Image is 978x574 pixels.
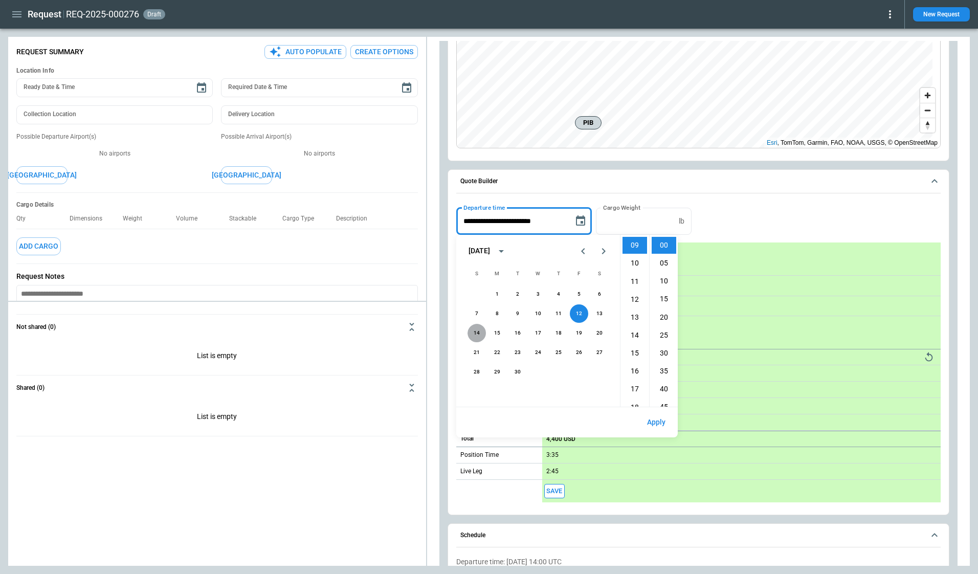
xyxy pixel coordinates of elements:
button: 11 [549,304,568,323]
li: 30 minutes [652,345,676,362]
p: No airports [221,149,417,158]
h1: Request [28,8,61,20]
ul: Select hours [620,235,649,407]
p: Departure time: [DATE] 14:00 UTC [456,558,941,566]
button: Add Cargo [16,237,61,255]
p: Stackable [229,215,264,223]
h6: Not shared (0) [16,324,56,330]
li: 17 hours [623,381,647,398]
ul: Select minutes [649,235,678,407]
h6: Schedule [460,532,485,539]
button: 1 [488,285,506,303]
p: Request Summary [16,48,84,56]
span: Saturday [590,263,609,284]
button: Zoom in [920,88,935,103]
h6: Quote Builder [460,178,498,185]
button: 26 [570,343,588,362]
div: [DATE] [469,247,490,255]
p: List is empty [16,400,418,436]
button: calendar view is open, switch to year view [493,243,509,259]
button: 16 [508,324,527,342]
button: 2 [508,285,527,303]
button: 8 [488,304,506,323]
h6: Shared (0) [16,385,45,391]
button: Create Options [350,45,418,59]
button: 10 [529,304,547,323]
h6: Total [460,435,474,442]
li: 0 minutes [652,237,676,254]
span: PIB [580,118,597,128]
button: 9 [508,304,527,323]
button: 14 [468,324,486,342]
p: Possible Departure Airport(s) [16,133,213,141]
span: Save this aircraft quote and copy details to clipboard [544,484,565,499]
p: Description [336,215,375,223]
li: 10 hours [623,255,647,272]
button: Apply [639,411,674,433]
button: 25 [549,343,568,362]
li: 16 hours [623,363,647,380]
p: Cargo Type [282,215,322,223]
button: 28 [468,363,486,381]
button: Save [544,484,565,499]
p: Dimensions [70,215,110,223]
button: 30 [508,363,527,381]
button: [GEOGRAPHIC_DATA] [16,166,68,184]
span: Wednesday [529,263,547,284]
span: Monday [488,263,506,284]
span: Friday [570,263,588,284]
li: 45 minutes [652,399,676,415]
p: Qty [16,215,34,223]
button: 29 [488,363,506,381]
button: 18 [549,324,568,342]
h2: REQ-2025-000276 [66,8,139,20]
button: Next month [593,241,614,261]
button: 5 [570,285,588,303]
button: 19 [570,324,588,342]
button: Reset [921,349,937,365]
button: 20 [590,324,609,342]
p: Live Leg [460,467,482,476]
p: No airports [16,149,213,158]
p: 2:45 [546,468,559,475]
button: 23 [508,343,527,362]
button: Schedule [456,524,941,547]
button: Choose date [396,78,417,98]
label: Departure time [463,203,505,212]
button: Quote Builder [456,170,941,193]
button: 17 [529,324,547,342]
li: 15 hours [623,345,647,362]
button: Choose date [191,78,212,98]
button: Reset bearing to north [920,118,935,133]
button: 12 [570,304,588,323]
div: Quote Builder [456,208,941,502]
li: 40 minutes [652,381,676,398]
h6: Location Info [16,67,418,75]
p: Position Time [460,451,499,459]
li: 10 minutes [652,273,676,290]
button: Shared (0) [16,376,418,400]
button: 15 [488,324,506,342]
li: 25 minutes [652,327,676,344]
button: 6 [590,285,609,303]
button: Auto Populate [264,45,346,59]
li: 20 minutes [652,309,676,326]
button: Previous month [573,241,593,261]
li: 12 hours [623,291,647,308]
h6: Cargo Details [16,201,418,209]
div: Not shared (0) [16,339,418,375]
span: Thursday [549,263,568,284]
p: 3:35 [546,451,559,459]
p: List is empty [16,339,418,375]
button: 21 [468,343,486,362]
div: , TomTom, Garmin, FAO, NOAA, USGS, © OpenStreetMap [767,138,938,148]
button: 24 [529,343,547,362]
button: Not shared (0) [16,315,418,339]
p: Volume [176,215,206,223]
div: Not shared (0) [16,400,418,436]
button: 22 [488,343,506,362]
p: lb [679,217,684,226]
button: [GEOGRAPHIC_DATA] [221,166,272,184]
button: Zoom out [920,103,935,118]
span: Tuesday [508,263,527,284]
